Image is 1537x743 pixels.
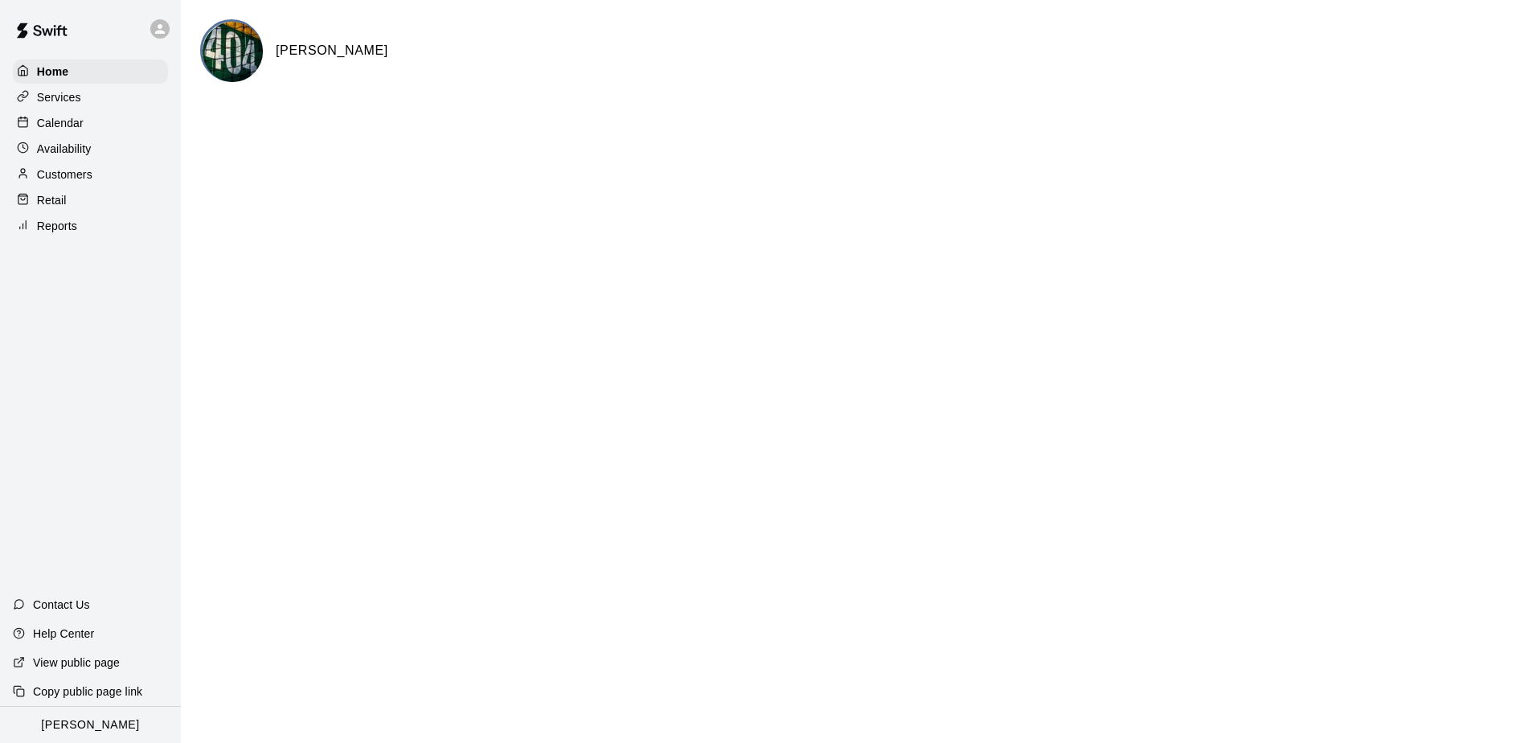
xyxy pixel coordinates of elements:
a: Calendar [13,111,168,135]
p: Services [37,89,81,105]
p: Customers [37,166,92,183]
p: Home [37,64,69,80]
h6: [PERSON_NAME] [276,40,388,61]
p: Contact Us [33,597,90,613]
a: Reports [13,214,168,238]
img: Clarence logo [203,22,263,82]
p: [PERSON_NAME] [41,716,139,733]
p: View public page [33,655,120,671]
a: Customers [13,162,168,187]
a: Retail [13,188,168,212]
p: Calendar [37,115,84,131]
p: Help Center [33,626,94,642]
p: Copy public page link [33,683,142,700]
p: Availability [37,141,92,157]
p: Retail [37,192,67,208]
a: Services [13,85,168,109]
p: Reports [37,218,77,234]
a: Home [13,60,168,84]
a: Availability [13,137,168,161]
